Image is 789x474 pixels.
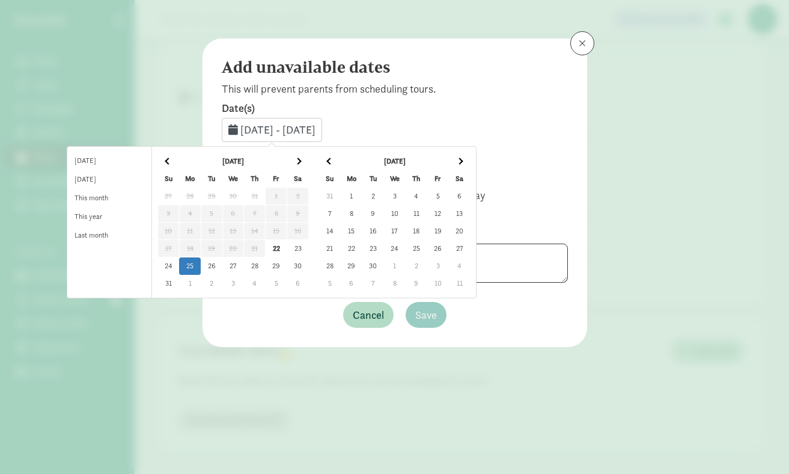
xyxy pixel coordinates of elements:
[341,153,449,170] th: [DATE]
[222,58,558,77] h4: Add unavailable dates
[384,205,406,223] td: 10
[319,170,341,188] th: Su
[406,240,427,257] td: 25
[67,189,151,208] li: This month
[406,257,427,275] td: 2
[406,223,427,240] td: 18
[201,275,222,292] td: 2
[179,257,201,275] td: 25
[341,205,362,223] td: 8
[341,275,362,292] td: 6
[222,101,568,115] label: Date(s)
[427,188,449,205] td: 5
[266,170,287,188] th: Fr
[449,257,471,275] td: 4
[201,170,222,188] th: Tu
[222,82,568,96] p: This will prevent parents from scheduling tours.
[362,223,384,240] td: 16
[287,257,309,275] td: 30
[362,170,384,188] th: Tu
[427,223,449,240] td: 19
[384,188,406,205] td: 3
[427,205,449,223] td: 12
[319,223,341,240] td: 14
[341,240,362,257] td: 22
[67,208,151,226] li: This year
[406,205,427,223] td: 11
[449,240,471,257] td: 27
[179,153,287,170] th: [DATE]
[427,240,449,257] td: 26
[67,226,151,245] li: Last month
[406,170,427,188] th: Th
[179,170,201,188] th: Mo
[449,170,471,188] th: Sa
[427,275,449,292] td: 10
[343,302,394,328] button: Cancel
[266,275,287,292] td: 5
[222,275,244,292] td: 3
[384,170,406,188] th: We
[67,170,151,189] li: [DATE]
[729,416,789,474] iframe: Chat Widget
[384,240,406,257] td: 24
[341,257,362,275] td: 29
[287,170,309,188] th: Sa
[427,170,449,188] th: Fr
[266,240,287,257] td: 22
[449,188,471,205] td: 6
[406,188,427,205] td: 4
[362,188,384,205] td: 2
[319,240,341,257] td: 21
[319,205,341,223] td: 7
[158,275,180,292] td: 31
[341,223,362,240] td: 15
[384,223,406,240] td: 17
[384,257,406,275] td: 1
[222,257,244,275] td: 27
[287,275,309,292] td: 6
[179,275,201,292] td: 1
[362,205,384,223] td: 9
[406,275,427,292] td: 9
[240,123,315,137] span: [DATE] - [DATE]
[319,275,341,292] td: 5
[319,257,341,275] td: 28
[406,302,446,328] button: Save
[341,170,362,188] th: Mo
[244,257,266,275] td: 28
[158,257,180,275] td: 24
[362,240,384,257] td: 23
[415,307,437,323] span: Save
[449,205,471,223] td: 13
[449,275,471,292] td: 11
[244,170,266,188] th: Th
[201,257,222,275] td: 26
[319,188,341,205] td: 31
[362,275,384,292] td: 7
[362,257,384,275] td: 30
[384,275,406,292] td: 8
[287,240,309,257] td: 23
[158,170,180,188] th: Su
[449,223,471,240] td: 20
[222,170,244,188] th: We
[67,152,151,170] li: [DATE]
[266,257,287,275] td: 29
[244,275,266,292] td: 4
[341,188,362,205] td: 1
[427,257,449,275] td: 3
[353,307,384,323] span: Cancel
